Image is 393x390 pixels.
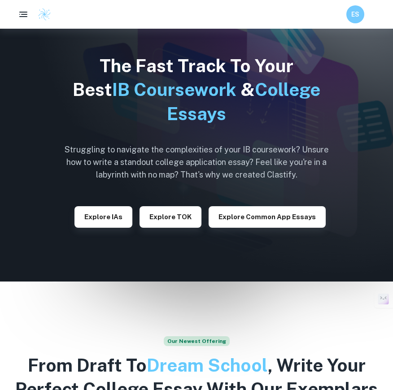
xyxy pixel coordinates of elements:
[140,206,201,228] button: Explore TOK
[164,336,230,346] span: Our Newest Offering
[112,79,236,100] span: IB Coursework
[32,8,51,21] a: Clastify logo
[209,206,326,228] button: Explore Common App essays
[209,212,326,221] a: Explore Common App essays
[74,212,132,221] a: Explore IAs
[74,206,132,228] button: Explore IAs
[350,9,361,19] h6: ES
[57,143,336,181] h6: Struggling to navigate the complexities of your IB coursework? Unsure how to write a standout col...
[346,5,364,23] button: ES
[140,212,201,221] a: Explore TOK
[167,79,320,124] span: College Essays
[38,8,51,21] img: Clastify logo
[57,54,336,126] h1: The Fast Track To Your Best &
[147,355,268,376] span: Dream School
